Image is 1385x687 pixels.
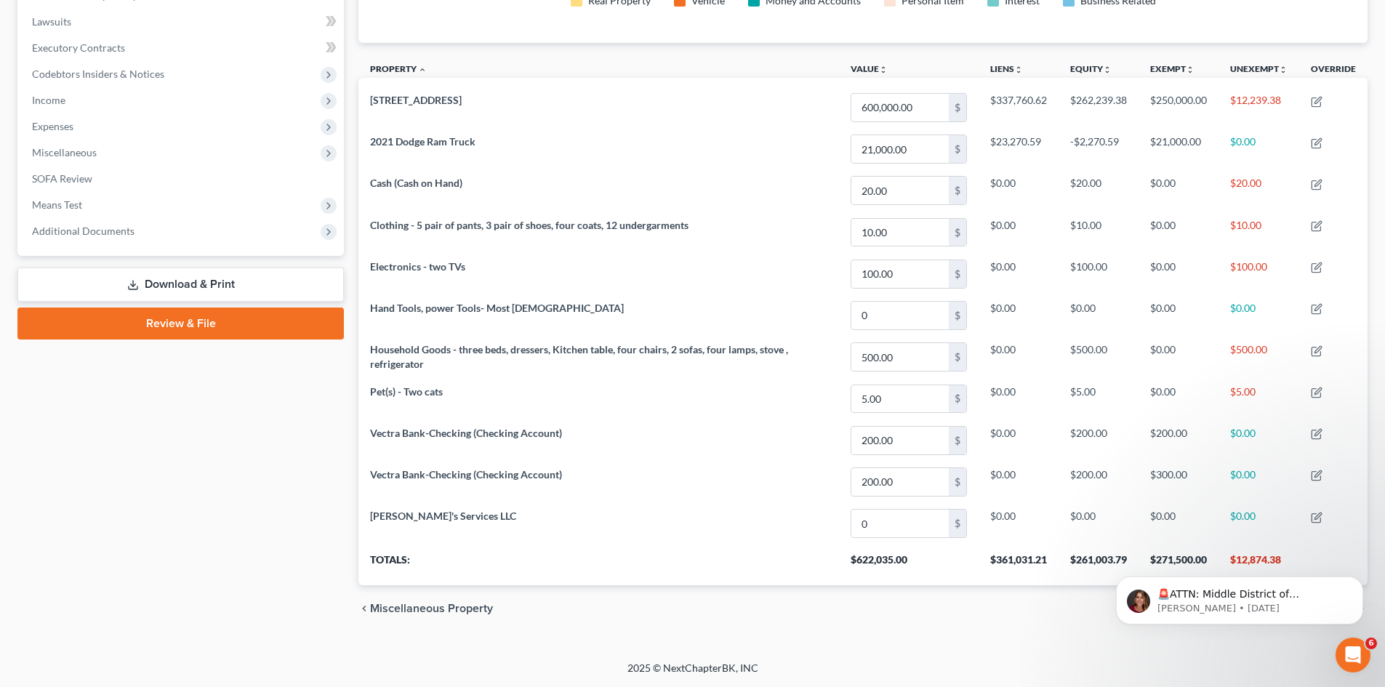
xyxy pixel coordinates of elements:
[20,35,344,61] a: Executory Contracts
[1094,546,1385,648] iframe: Intercom notifications message
[1219,253,1299,294] td: $100.00
[32,120,73,132] span: Expenses
[979,419,1059,461] td: $0.00
[32,198,82,211] span: Means Test
[979,129,1059,170] td: $23,270.59
[1219,461,1299,502] td: $0.00
[949,427,966,454] div: $
[1365,638,1377,649] span: 6
[1139,129,1219,170] td: $21,000.00
[851,260,949,288] input: 0.00
[358,603,493,614] button: chevron_left Miscellaneous Property
[358,603,370,614] i: chevron_left
[990,63,1023,74] a: Liensunfold_more
[370,385,443,398] span: Pet(s) - Two cats
[1059,212,1139,253] td: $10.00
[1150,63,1195,74] a: Exemptunfold_more
[1059,253,1139,294] td: $100.00
[20,9,344,35] a: Lawsuits
[949,135,966,163] div: $
[1059,419,1139,461] td: $200.00
[851,510,949,537] input: 0.00
[370,135,475,148] span: 2021 Dodge Ram Truck
[370,603,493,614] span: Miscellaneous Property
[370,343,788,370] span: Household Goods - three beds, dressers, Kitchen table, four chairs, 2 sofas, four lamps, stove , ...
[851,385,949,413] input: 0.00
[1059,545,1139,585] th: $261,003.79
[979,212,1059,253] td: $0.00
[370,219,689,231] span: Clothing - 5 pair of pants, 3 pair of shoes, four coats, 12 undergarments
[979,461,1059,502] td: $0.00
[979,545,1059,585] th: $361,031.21
[851,177,949,204] input: 0.00
[370,427,562,439] span: Vectra Bank-Checking (Checking Account)
[839,545,979,585] th: $622,035.00
[1219,336,1299,377] td: $500.00
[851,468,949,496] input: 0.00
[851,302,949,329] input: 0.00
[851,427,949,454] input: 0.00
[1139,419,1219,461] td: $200.00
[1336,638,1370,672] iframe: Intercom live chat
[358,545,839,585] th: Totals:
[1139,170,1219,212] td: $0.00
[949,177,966,204] div: $
[1139,461,1219,502] td: $300.00
[1219,545,1299,585] th: $12,874.38
[949,385,966,413] div: $
[979,294,1059,336] td: $0.00
[1059,461,1139,502] td: $200.00
[17,268,344,302] a: Download & Print
[1230,63,1288,74] a: Unexemptunfold_more
[370,63,427,74] a: Property expand_less
[1139,253,1219,294] td: $0.00
[979,253,1059,294] td: $0.00
[370,177,462,189] span: Cash (Cash on Hand)
[1299,55,1368,87] th: Override
[17,308,344,340] a: Review & File
[1219,378,1299,419] td: $5.00
[32,172,92,185] span: SOFA Review
[1186,65,1195,74] i: unfold_more
[1219,87,1299,128] td: $12,239.38
[1219,129,1299,170] td: $0.00
[370,510,516,522] span: [PERSON_NAME]'s Services LLC
[1219,294,1299,336] td: $0.00
[1139,545,1219,585] th: $271,500.00
[32,41,125,54] span: Executory Contracts
[979,87,1059,128] td: $337,760.62
[278,661,1107,687] div: 2025 © NextChapterBK, INC
[851,343,949,371] input: 0.00
[949,219,966,246] div: $
[879,65,888,74] i: unfold_more
[1139,212,1219,253] td: $0.00
[32,15,71,28] span: Lawsuits
[1219,502,1299,544] td: $0.00
[949,343,966,371] div: $
[370,468,562,481] span: Vectra Bank-Checking (Checking Account)
[1059,170,1139,212] td: $20.00
[949,302,966,329] div: $
[1059,336,1139,377] td: $500.00
[1219,170,1299,212] td: $20.00
[370,302,624,314] span: Hand Tools, power Tools- Most [DEMOGRAPHIC_DATA]
[1139,87,1219,128] td: $250,000.00
[979,378,1059,419] td: $0.00
[32,94,65,106] span: Income
[1059,502,1139,544] td: $0.00
[1014,65,1023,74] i: unfold_more
[370,94,462,106] span: [STREET_ADDRESS]
[979,336,1059,377] td: $0.00
[418,65,427,74] i: expand_less
[949,94,966,121] div: $
[20,166,344,192] a: SOFA Review
[1219,419,1299,461] td: $0.00
[949,468,966,496] div: $
[1279,65,1288,74] i: unfold_more
[1139,502,1219,544] td: $0.00
[949,510,966,537] div: $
